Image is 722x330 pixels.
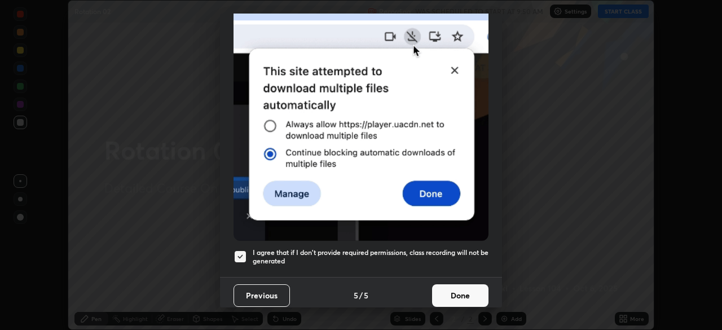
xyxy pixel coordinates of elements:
[359,289,363,301] h4: /
[234,284,290,307] button: Previous
[253,248,488,266] h5: I agree that if I don't provide required permissions, class recording will not be generated
[432,284,488,307] button: Done
[354,289,358,301] h4: 5
[364,289,368,301] h4: 5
